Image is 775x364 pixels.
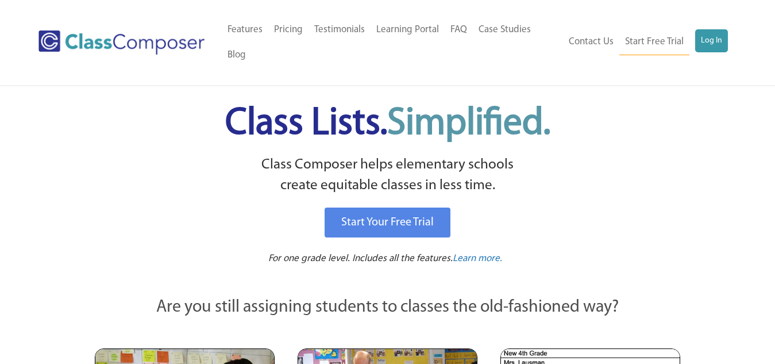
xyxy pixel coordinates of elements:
span: For one grade level. Includes all the features. [268,254,453,263]
nav: Header Menu [222,17,562,68]
span: Start Your Free Trial [341,217,434,228]
a: FAQ [445,17,473,43]
span: Simplified. [387,105,550,143]
nav: Header Menu [562,29,728,55]
a: Log In [695,29,728,52]
a: Contact Us [563,29,619,55]
img: Class Composer [38,30,205,55]
a: Features [222,17,268,43]
a: Start Free Trial [619,29,689,55]
span: Class Lists. [225,105,550,143]
span: Learn more. [453,254,502,263]
a: Case Studies [473,17,537,43]
a: Learn more. [453,252,502,266]
a: Pricing [268,17,309,43]
a: Testimonials [309,17,371,43]
p: Class Composer helps elementary schools create equitable classes in less time. [93,155,683,197]
a: Blog [222,43,252,68]
a: Start Your Free Trial [325,208,450,237]
a: Learning Portal [371,17,445,43]
p: Are you still assigning students to classes the old-fashioned way? [95,295,681,320]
